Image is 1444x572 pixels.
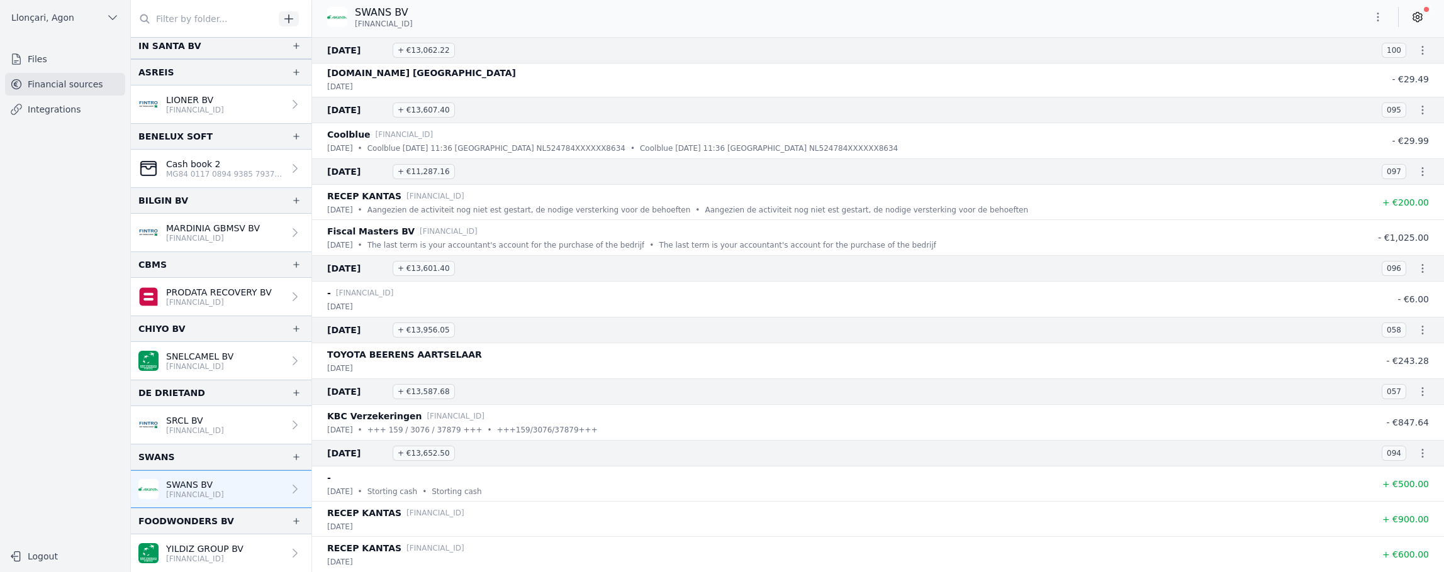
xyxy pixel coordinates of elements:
font: [DATE] [327,426,353,434]
img: BNP_BE_BUSINESS_GEBABEBB.png [138,543,159,563]
a: LIONER BV [FINANCIAL_ID] [131,85,311,123]
font: [FINANCIAL_ID] [406,192,464,201]
font: Coolblue [DATE] 11:36 [GEOGRAPHIC_DATA] NL524784XXXXXX8634 [640,144,898,153]
font: 058 [1387,326,1401,334]
font: CBMS [138,260,167,270]
font: • [488,426,492,434]
font: Coolblue [327,129,371,140]
font: • [422,487,427,496]
font: CHIYO BV [138,324,186,334]
font: [DATE] [327,302,353,311]
font: - €243.28 [1387,356,1429,366]
font: • [358,426,362,434]
font: • [358,241,362,250]
font: 096 [1387,264,1401,273]
font: - €29.99 [1392,136,1430,146]
a: YILDIZ GROUP BV [FINANCIAL_ID] [131,534,311,572]
font: The last term is your accountant's account for the purchase of the bedrijf [367,241,645,250]
font: Logout [28,551,58,561]
font: [FINANCIAL_ID] [420,227,478,236]
font: [DOMAIN_NAME] [GEOGRAPHIC_DATA] [327,68,516,78]
img: BNP_BE_BUSINESS_GEBABEBB.png [138,351,159,371]
font: 100 [1387,46,1401,55]
font: Financial sources [28,79,103,89]
font: - €6.00 [1397,294,1429,304]
button: Logout [5,546,125,566]
font: [FINANCIAL_ID] [166,362,224,371]
font: [FINANCIAL_ID] [406,544,464,553]
img: FINTRO_BE_BUSINESS_GEBABEBB.png [138,415,159,435]
img: belfius-1.png [138,287,159,307]
font: +++159/3076/37879+++ [497,426,598,434]
font: 095 [1387,106,1401,114]
font: [FINANCIAL_ID] [336,289,394,297]
font: [DATE] [327,558,353,566]
font: The last term is your accountant's account for the purchase of the bedrijf [659,241,936,250]
font: Storting cash [432,487,481,496]
font: [DATE] [327,263,361,273]
font: + €11,287.16 [398,167,450,176]
font: • [630,144,635,153]
a: Files [5,48,125,70]
font: + €13,652.50 [398,449,450,458]
font: - [327,288,331,298]
font: [DATE] [327,105,361,115]
font: [FINANCIAL_ID] [355,19,413,28]
font: • [358,206,362,214]
font: BILGIN BV [138,195,188,206]
font: ASREIS [138,67,174,77]
font: - [327,473,331,483]
font: SWANS [138,452,175,462]
font: • [695,206,700,214]
font: + €13,956.05 [398,326,450,334]
font: 094 [1387,449,1401,458]
font: [FINANCIAL_ID] [166,106,224,114]
a: Cash book 2 MG84 0117 0894 9385 7937 5225 318 [131,150,311,187]
img: ARGENTA_ARSPBE22.png [138,479,159,499]
img: ARGENTA_ARSPBE22.png [327,7,347,27]
font: Cash book 2 [166,159,220,169]
font: FOODWONDERS BV [138,516,234,526]
a: MARDINIA GBMSV BV [FINANCIAL_ID] [131,214,311,251]
font: SWANS BV [166,480,213,490]
font: RECEP KANTAS [327,191,401,201]
img: FINTRO_BE_BUSINESS_GEBABEBB.png [138,94,159,114]
a: SNELCAMEL BV [FINANCIAL_ID] [131,342,311,380]
font: + €500.00 [1382,479,1429,489]
font: SNELCAMEL BV [166,351,233,361]
font: LIONER BV [166,95,213,105]
font: PRODATA RECOVERY BV [166,287,272,297]
font: [FINANCIAL_ID] [166,490,224,499]
font: [DATE] [327,364,353,373]
font: [DATE] [327,144,353,153]
font: 097 [1387,167,1401,176]
font: Files [28,54,47,64]
font: Llonçari, Agon [11,13,74,23]
a: SRCL BV [FINANCIAL_ID] [131,406,311,444]
font: Fiscal Masters BV [327,226,415,236]
font: [FINANCIAL_ID] [427,412,484,421]
font: [DATE] [327,82,353,91]
font: + €13,601.40 [398,264,450,273]
font: 057 [1387,387,1401,396]
font: • [649,241,654,250]
font: Coolblue [DATE] 11:36 [GEOGRAPHIC_DATA] NL524784XXXXXX8634 [367,144,625,153]
img: FINTRO_BE_BUSINESS_GEBABEBB.png [138,223,159,243]
font: Storting cash [367,487,417,496]
a: Financial sources [5,73,125,96]
font: DE DRIETAND [138,388,205,398]
font: [FINANCIAL_ID] [166,554,224,563]
font: - €847.64 [1387,417,1429,427]
font: Aangezien de activiteit nog niet est gestart, de nodige versterking voor de behoeften [705,206,1028,214]
font: + €13,062.22 [398,46,450,55]
font: SRCL BV [166,415,203,426]
font: + €200.00 [1382,197,1429,207]
font: [DATE] [327,387,361,397]
font: + €900.00 [1382,514,1429,524]
font: - €29.49 [1392,74,1430,84]
font: [FINANCIAL_ID] [406,509,464,517]
font: [DATE] [327,206,353,214]
font: [DATE] [327,167,361,177]
font: [FINANCIAL_ID] [376,130,434,139]
a: PRODATA RECOVERY BV [FINANCIAL_ID] [131,278,311,316]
